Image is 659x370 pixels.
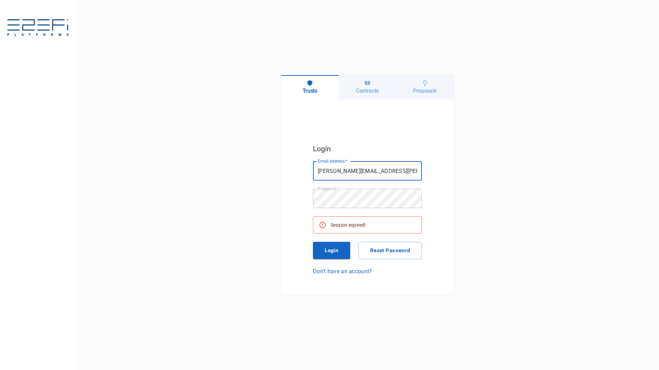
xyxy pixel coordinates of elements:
[358,242,422,259] button: Reset Password
[313,267,422,275] a: Don't have an account?
[313,143,422,155] h5: Login
[331,219,366,231] div: Session expired!
[303,88,317,94] h6: Trusts
[313,242,350,259] button: Login
[7,19,69,37] img: svg%3e
[318,186,339,192] label: Password
[413,88,437,94] h6: Proposals
[356,88,379,94] h6: Contracts
[318,158,347,164] label: Email address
